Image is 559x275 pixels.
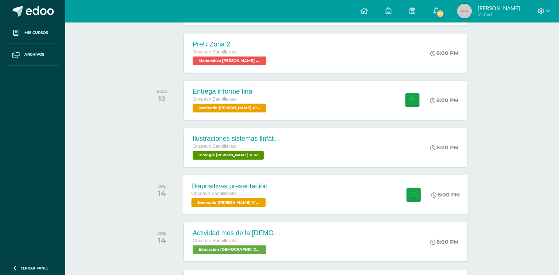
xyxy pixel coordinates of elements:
span: Cerrar panel [21,265,49,271]
a: Archivos [6,44,59,66]
span: Mis cursos [24,30,48,36]
div: 8:00 PM [430,50,458,56]
span: Archivos [24,52,44,58]
span: Onceavo Bachillerato [193,238,237,243]
span: 49 [436,10,444,18]
span: Matemática Bach V 'A' [193,56,266,65]
div: PreU Zona 2 [193,41,268,48]
div: 8:00 PM [430,144,458,151]
span: Onceavo Bachillerato [191,191,236,196]
div: 8:00 PM [431,191,460,198]
span: Onceavo Bachillerato [193,49,237,55]
div: JUE [158,184,166,189]
div: JUE [158,231,166,236]
span: Onceavo Bachillerato [193,97,237,102]
div: Entrega informe final [193,88,268,95]
div: 8:00 PM [430,97,458,104]
div: 8:00 PM [430,239,458,245]
span: [PERSON_NAME] [477,4,520,12]
span: Onceavo Bachillerato [193,144,237,149]
div: 14 [158,236,166,245]
div: Diapositivas presentación [191,182,267,190]
span: Seminario Bach V 'A' [193,104,266,112]
img: 45x45 [457,4,472,18]
span: Biología Bach V 'A' [193,151,264,160]
span: Mi Perfil [477,11,520,17]
span: Educación Cristiana Bach V 'A' [193,245,266,254]
span: Seminario Bach V 'A' [191,198,266,207]
div: 12 [157,94,167,103]
a: Mis cursos [6,22,59,44]
div: Ilustraciones sistemas linfático y digestivo [193,135,281,143]
div: Actividad mes de la [DEMOGRAPHIC_DATA] [193,229,281,237]
div: MAR [157,89,167,94]
div: 14 [158,189,166,198]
